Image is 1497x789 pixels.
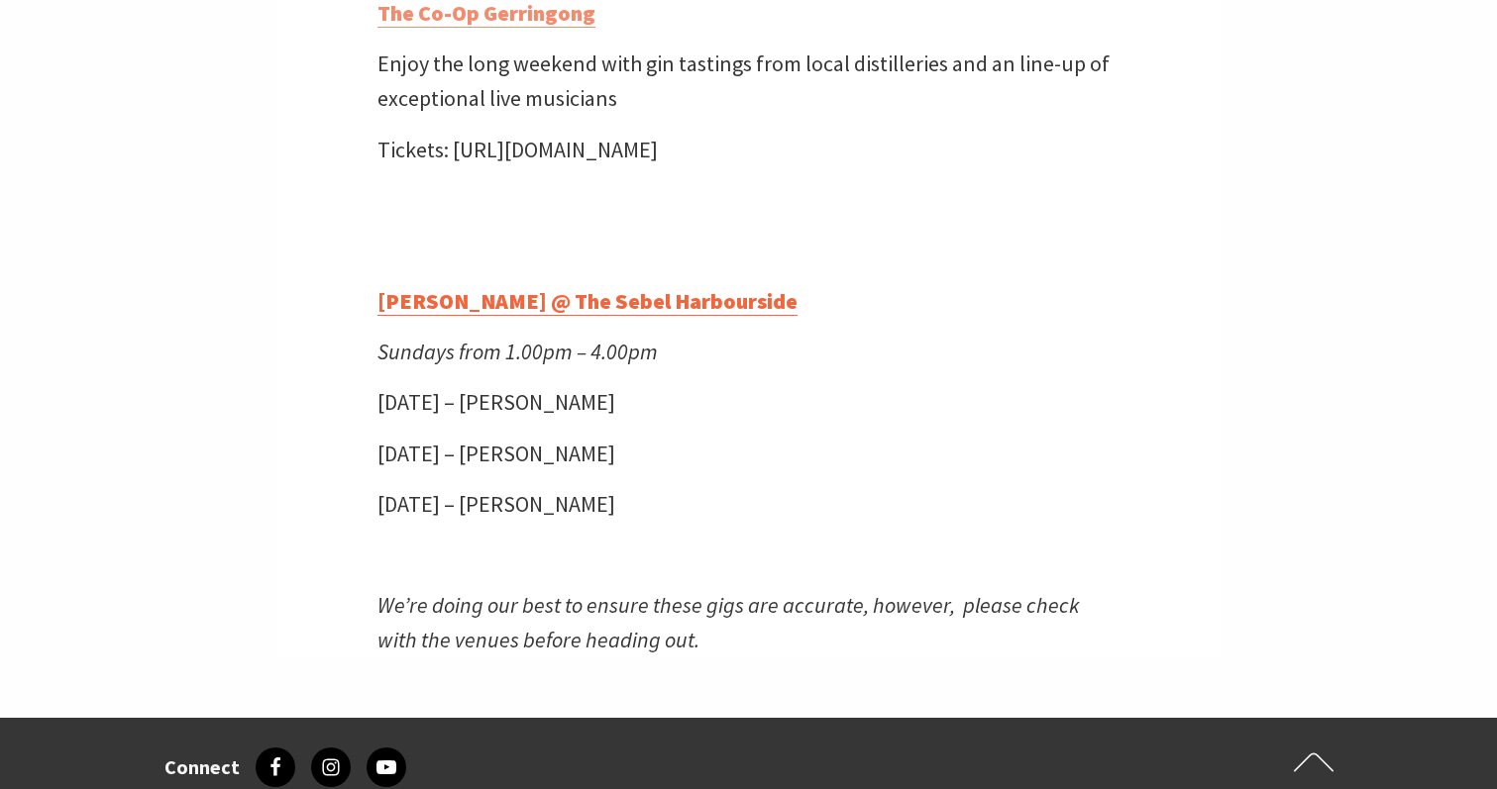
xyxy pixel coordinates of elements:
strong: [PERSON_NAME] @ The Sebel Harbourside [377,287,798,315]
p: [DATE] – [PERSON_NAME] [377,487,1121,522]
p: [DATE] – [PERSON_NAME] [377,385,1121,420]
p: Enjoy the long weekend with gin tastings from local distilleries and an line-up of exceptional li... [377,47,1121,116]
i: We’re doing our best to ensure these gigs are accurate, however, please check with the venues bef... [377,591,1079,653]
a: [PERSON_NAME] @ The Sebel Harbourside [377,287,798,316]
p: Tickets: [URL][DOMAIN_NAME] [377,133,1121,167]
h3: Connect [164,755,240,779]
p: [DATE] – [PERSON_NAME] [377,437,1121,471]
em: Sundays from 1.00pm – 4.00pm [377,338,658,365]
